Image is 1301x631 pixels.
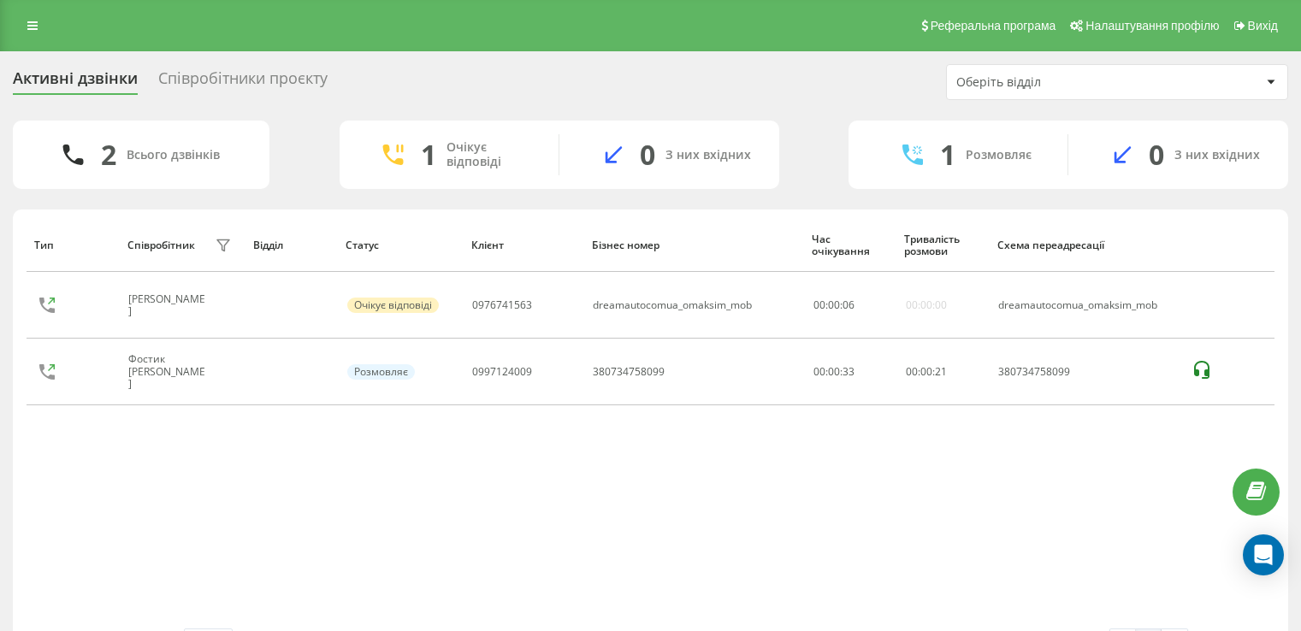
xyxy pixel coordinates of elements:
div: Open Intercom Messenger [1243,534,1284,575]
div: Оберіть відділ [956,75,1161,90]
div: 2 [101,139,116,171]
span: 06 [843,298,855,312]
div: Співробітник [127,239,195,251]
div: Схема переадресації [997,239,1174,251]
span: 00 [828,298,840,312]
span: Налаштування профілю [1085,19,1219,32]
div: Розмовляє [966,148,1032,162]
div: : : [906,366,947,378]
div: З них вхідних [1174,148,1260,162]
span: 00 [813,298,825,312]
div: dreamautocomua_omaksim_mob [998,299,1172,311]
div: Бізнес номер [592,239,795,251]
div: 1 [940,139,955,171]
div: Очікує відповіді [446,140,533,169]
div: Фостик [PERSON_NAME] [128,353,210,390]
div: Час очікування [812,233,889,258]
div: Тип [34,239,111,251]
div: 0 [640,139,655,171]
span: Вихід [1248,19,1278,32]
div: 380734758099 [593,366,665,378]
span: 00 [906,364,918,379]
div: dreamautocomua_omaksim_mob [593,299,752,311]
div: 0 [1149,139,1164,171]
div: 00:00:33 [813,366,887,378]
div: Статус [346,239,454,251]
div: 380734758099 [998,366,1172,378]
div: [PERSON_NAME] [128,293,210,318]
div: 1 [421,139,436,171]
span: 00 [920,364,932,379]
span: 21 [935,364,947,379]
span: Реферальна програма [931,19,1056,32]
div: Співробітники проєкту [158,69,328,96]
div: З них вхідних [665,148,751,162]
div: Всього дзвінків [127,148,220,162]
div: Очікує відповіді [347,298,439,313]
div: Розмовляє [347,364,415,380]
div: 0976741563 [472,299,532,311]
div: Відділ [253,239,330,251]
div: 00:00:00 [906,299,947,311]
div: : : [813,299,855,311]
div: Клієнт [471,239,576,251]
div: Тривалість розмови [904,233,981,258]
div: 0997124009 [472,366,532,378]
div: Активні дзвінки [13,69,138,96]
